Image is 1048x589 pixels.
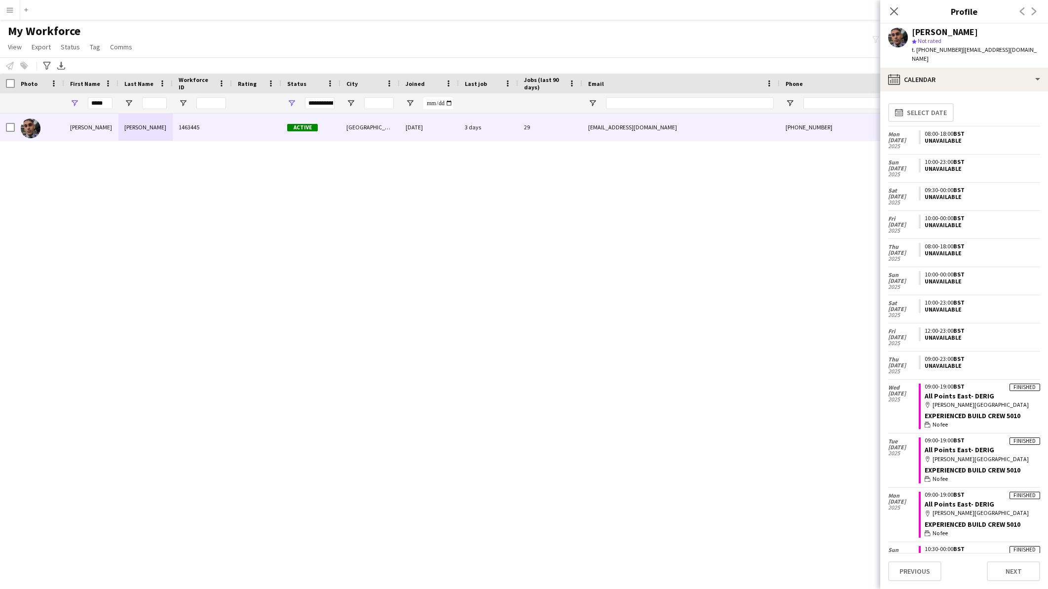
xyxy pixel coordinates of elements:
div: Finished [1010,384,1040,391]
span: [DATE] [888,306,919,312]
span: BST [953,327,965,334]
span: Fri [888,216,919,222]
span: Rating [238,80,257,87]
button: Previous [888,561,941,581]
span: Sun [888,159,919,165]
span: BST [953,158,965,165]
span: BST [953,545,965,552]
span: [DATE] [888,499,919,505]
span: View [8,42,22,51]
button: Open Filter Menu [786,99,794,108]
div: [PERSON_NAME] [118,114,173,141]
div: [DATE] [400,114,459,141]
a: Tag [86,40,104,53]
span: [DATE] [888,444,919,450]
span: BST [953,299,965,306]
span: Workforce ID [179,76,214,91]
span: [DATE] [888,222,919,228]
app-crew-unavailable-period: 08:00-18:00 [919,243,1040,257]
span: [DATE] [888,278,919,284]
span: 2025 [888,340,919,346]
span: City [346,80,358,87]
div: Unavailable [925,137,1036,144]
span: BST [953,186,965,194]
span: 2025 [888,284,919,290]
span: [DATE] [888,137,919,143]
span: Tag [90,42,100,51]
div: Calendar [880,68,1048,91]
span: No fee [933,474,948,483]
span: BST [953,436,965,444]
span: [DATE] [888,250,919,256]
span: No fee [933,420,948,429]
span: Export [32,42,51,51]
app-crew-unavailable-period: 08:00-18:00 [919,130,1040,144]
span: Email [588,80,604,87]
app-crew-unavailable-period: 09:00-23:00 [919,355,1040,369]
button: Open Filter Menu [179,99,187,108]
span: Thu [888,244,919,250]
div: 09:00-19:00 [925,492,1040,498]
div: [PERSON_NAME] [912,28,978,37]
div: [EMAIL_ADDRESS][DOMAIN_NAME] [582,114,780,141]
span: 2025 [888,143,919,149]
span: Jobs (last 90 days) [524,76,564,91]
div: [GEOGRAPHIC_DATA] [340,114,400,141]
a: Status [57,40,84,53]
h3: Profile [880,5,1048,18]
span: My Workforce [8,24,80,39]
button: Open Filter Menu [346,99,355,108]
input: Workforce ID Filter Input [196,97,226,109]
span: BST [953,271,965,278]
div: Finished [1010,437,1040,445]
span: | [EMAIL_ADDRESS][DOMAIN_NAME] [912,46,1037,62]
span: Sun [888,272,919,278]
span: No fee [933,529,948,538]
span: Sun [888,547,919,553]
div: Unavailable [925,250,1036,257]
a: All Points East- DERIG [925,445,994,454]
span: Status [287,80,306,87]
button: Open Filter Menu [124,99,133,108]
span: [DATE] [888,362,919,368]
app-crew-unavailable-period: 10:00-00:00 [919,271,1040,285]
span: BST [953,491,965,498]
app-action-btn: Export XLSX [55,60,67,72]
app-crew-unavailable-period: 09:30-00:00 [919,187,1040,200]
button: Open Filter Menu [287,99,296,108]
span: Last job [465,80,487,87]
span: BST [953,130,965,137]
button: Next [987,561,1040,581]
span: Comms [110,42,132,51]
span: Last Name [124,80,153,87]
input: City Filter Input [364,97,394,109]
input: Joined Filter Input [423,97,453,109]
span: t. [PHONE_NUMBER] [912,46,963,53]
input: Last Name Filter Input [142,97,167,109]
span: BST [953,383,965,390]
div: 09:00-19:00 [925,437,1040,443]
app-crew-unavailable-period: 10:00-00:00 [919,215,1040,229]
span: Phone [786,80,803,87]
div: 3 days [459,114,518,141]
app-crew-unavailable-period: 10:00-23:00 [919,158,1040,172]
span: [DATE] [888,165,919,171]
div: Unavailable [925,194,1036,200]
span: Mon [888,131,919,137]
div: 1463445 [173,114,232,141]
div: 29 [518,114,582,141]
span: Fri [888,328,919,334]
div: [PERSON_NAME][GEOGRAPHIC_DATA] [925,455,1040,464]
span: 2025 [888,199,919,205]
button: Select date [888,103,954,122]
span: Active [287,124,318,131]
div: Unavailable [925,165,1036,172]
div: [PHONE_NUMBER] [780,114,906,141]
span: Thu [888,356,919,362]
span: [DATE] [888,334,919,340]
app-action-btn: Advanced filters [41,60,53,72]
div: [PERSON_NAME] [64,114,118,141]
span: Sat [888,300,919,306]
div: Unavailable [925,222,1036,229]
a: All Points East- DERIG [925,500,994,509]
